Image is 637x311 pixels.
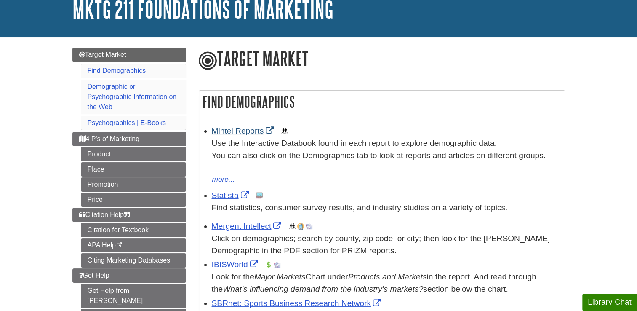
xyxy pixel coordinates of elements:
[81,177,186,192] a: Promotion
[88,67,146,74] a: Find Demographics
[212,126,276,135] a: Link opens in new window
[212,299,384,308] a: Link opens in new window
[88,83,177,110] a: Demographic or Psychographic Information on the Web
[265,261,272,268] img: Financial Report
[223,284,423,293] i: What’s influencing demand from the industry’s markets?
[79,211,131,218] span: Citation Help
[281,128,288,134] img: Demographics
[72,132,186,146] a: 4 P's of Marketing
[81,193,186,207] a: Price
[297,223,304,230] img: Company Information
[81,238,186,252] a: APA Help
[81,284,186,308] a: Get Help from [PERSON_NAME]
[81,253,186,268] a: Citing Marketing Databases
[212,191,251,200] a: Link opens in new window
[212,222,284,231] a: Link opens in new window
[306,223,312,230] img: Industry Report
[79,272,109,279] span: Get Help
[212,271,560,295] div: Look for the Chart under in the report. And read through the section below the chart.
[88,119,166,126] a: Psychographics | E-Books
[212,137,560,174] div: Use the Interactive Databook found in each report to explore demographic data. You can also click...
[81,223,186,237] a: Citation for Textbook
[72,268,186,283] a: Get Help
[289,223,296,230] img: Demographics
[274,261,280,268] img: Industry Report
[72,208,186,222] a: Citation Help
[116,243,123,248] i: This link opens in a new window
[212,260,260,269] a: Link opens in new window
[199,48,565,71] h1: Target Market
[79,51,126,58] span: Target Market
[212,174,235,185] button: more...
[81,162,186,177] a: Place
[72,48,186,62] a: Target Market
[582,294,637,311] button: Library Chat
[212,233,560,257] div: Click on demographics; search by county, zip code, or city; then look for the [PERSON_NAME] Demog...
[81,147,186,161] a: Product
[254,272,306,281] i: Major Markets
[79,135,140,142] span: 4 P's of Marketing
[199,91,565,113] h2: Find Demographics
[348,272,427,281] i: Products and Markets
[212,202,560,214] p: Find statistics, consumer survey results, and industry studies on a variety of topics.
[256,192,263,199] img: Statistics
